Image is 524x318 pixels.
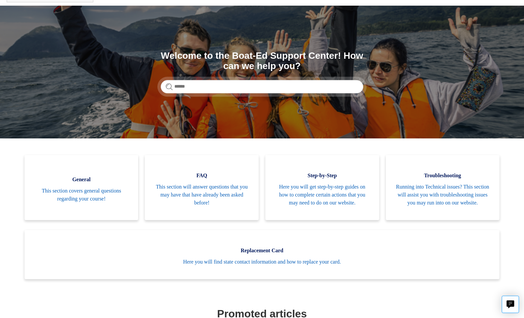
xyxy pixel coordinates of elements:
span: FAQ [155,172,249,180]
span: Troubleshooting [396,172,490,180]
span: Running into Technical issues? This section will assist you with troubleshooting issues you may r... [396,183,490,207]
span: This section will answer questions that you may have that have already been asked before! [155,183,249,207]
a: Troubleshooting Running into Technical issues? This section will assist you with troubleshooting ... [386,155,500,220]
a: FAQ This section will answer questions that you may have that have already been asked before! [145,155,259,220]
span: Here you will find state contact information and how to replace your card. [35,258,489,266]
input: Search [161,80,363,93]
a: General This section covers general questions regarding your course! [25,155,138,220]
span: This section covers general questions regarding your course! [35,187,129,203]
h1: Welcome to the Boat-Ed Support Center! How can we help you? [161,51,363,71]
span: Replacement Card [35,247,489,255]
span: Here you will get step-by-step guides on how to complete certain actions that you may need to do ... [275,183,369,207]
a: Step-by-Step Here you will get step-by-step guides on how to complete certain actions that you ma... [265,155,379,220]
span: General [35,176,129,184]
span: Step-by-Step [275,172,369,180]
button: Live chat [502,296,519,313]
a: Replacement Card Here you will find state contact information and how to replace your card. [25,230,499,279]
